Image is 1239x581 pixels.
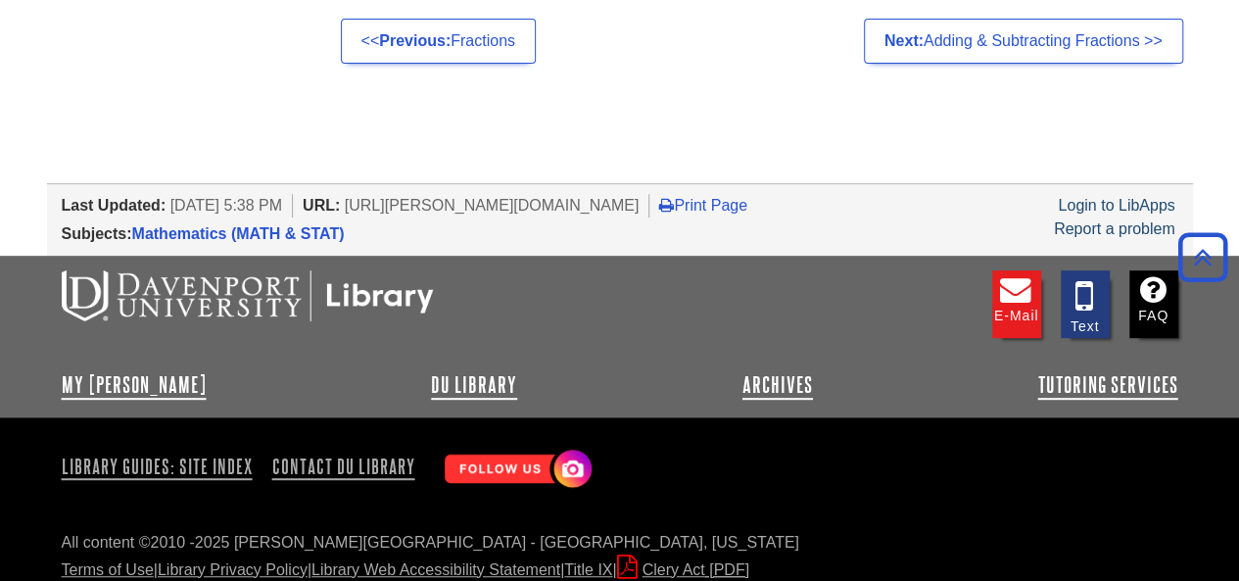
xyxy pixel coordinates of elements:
[431,373,517,397] a: DU Library
[1061,270,1110,338] a: Text
[62,373,207,397] a: My [PERSON_NAME]
[158,561,308,578] a: Library Privacy Policy
[659,197,674,213] i: Print Page
[1054,220,1175,237] a: Report a problem
[341,19,536,64] a: <<Previous:Fractions
[170,197,282,214] span: [DATE] 5:38 PM
[303,197,340,214] span: URL:
[345,197,640,214] span: [URL][PERSON_NAME][DOMAIN_NAME]
[379,32,451,49] strong: Previous:
[992,270,1041,338] a: E-mail
[62,450,261,483] a: Library Guides: Site Index
[1129,270,1178,338] a: FAQ
[617,561,749,578] a: Clery Act
[1171,244,1234,270] a: Back to Top
[435,442,596,498] img: Follow Us! Instagram
[62,561,154,578] a: Terms of Use
[884,32,924,49] strong: Next:
[864,19,1183,64] a: Next:Adding & Subtracting Fractions >>
[1058,197,1174,214] a: Login to LibApps
[62,225,132,242] span: Subjects:
[132,225,345,242] a: Mathematics (MATH & STAT)
[659,197,747,214] a: Print Page
[62,270,434,321] img: DU Libraries
[564,561,612,578] a: Title IX
[62,197,167,214] span: Last Updated:
[1037,373,1177,397] a: Tutoring Services
[742,373,813,397] a: Archives
[264,450,423,483] a: Contact DU Library
[311,561,560,578] a: Library Web Accessibility Statement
